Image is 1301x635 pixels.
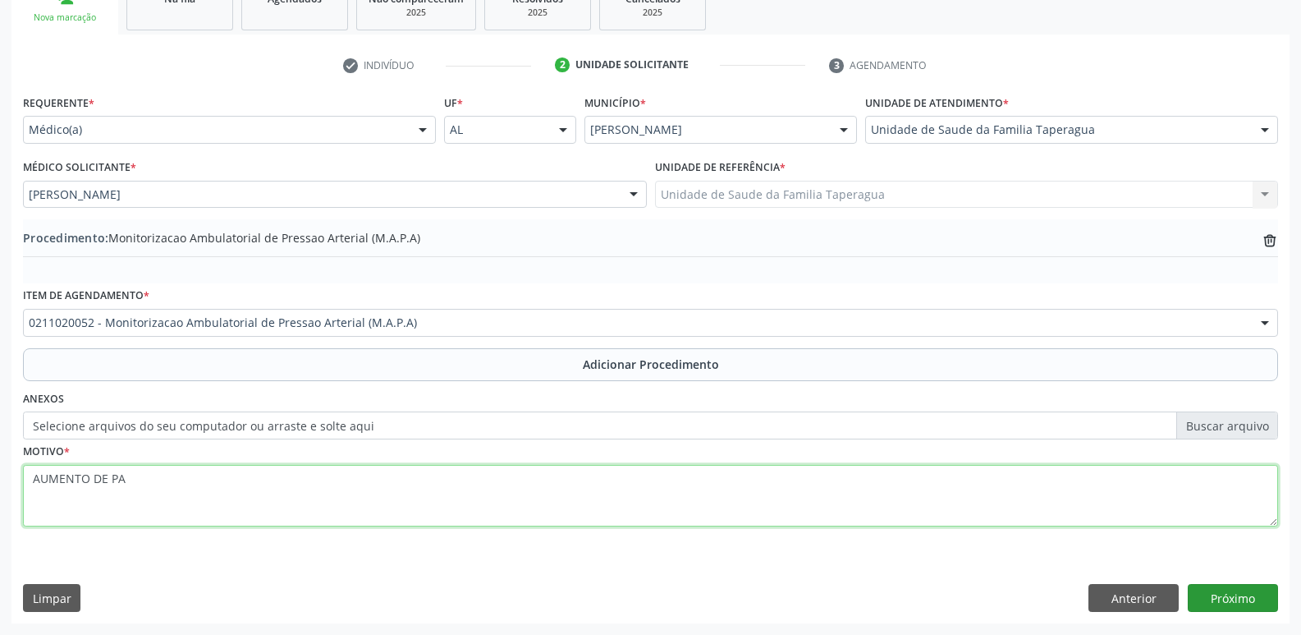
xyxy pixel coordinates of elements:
span: Procedimento: [23,230,108,246]
div: Unidade solicitante [575,58,689,72]
span: Unidade de Saude da Familia Taperagua [871,122,1244,138]
label: Motivo [23,439,70,465]
div: 2025 [612,7,694,19]
div: 2025 [369,7,464,19]
button: Anterior [1088,584,1179,612]
label: Requerente [23,90,94,116]
label: Município [584,90,646,116]
label: Unidade de atendimento [865,90,1009,116]
label: Anexos [23,387,64,412]
span: Médico(a) [29,122,402,138]
div: 2 [555,58,570,72]
div: 2025 [497,7,579,19]
span: AL [450,122,543,138]
button: Adicionar Procedimento [23,348,1278,381]
span: Adicionar Procedimento [583,356,719,373]
label: UF [444,90,463,116]
label: Item de agendamento [23,283,149,309]
span: [PERSON_NAME] [29,186,613,203]
label: Médico Solicitante [23,155,136,181]
label: Unidade de referência [655,155,786,181]
span: Monitorizacao Ambulatorial de Pressao Arterial (M.A.P.A) [23,229,420,246]
button: Próximo [1188,584,1278,612]
span: [PERSON_NAME] [590,122,823,138]
span: 0211020052 - Monitorizacao Ambulatorial de Pressao Arterial (M.A.P.A) [29,315,1244,331]
div: Nova marcação [23,12,107,24]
